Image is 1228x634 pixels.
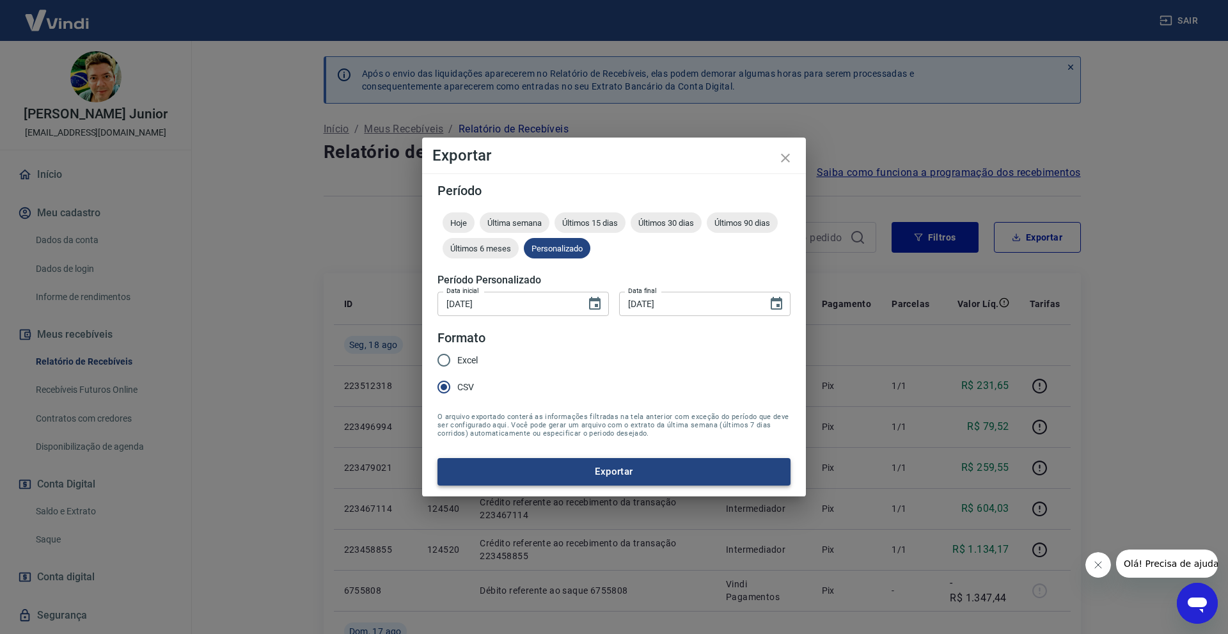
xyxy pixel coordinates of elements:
[555,218,626,228] span: Últimos 15 dias
[524,238,590,258] div: Personalizado
[446,286,479,296] label: Data inicial
[628,286,657,296] label: Data final
[631,218,702,228] span: Últimos 30 dias
[443,244,519,253] span: Últimos 6 meses
[437,292,577,315] input: DD/MM/YYYY
[1085,552,1111,578] iframe: Fechar mensagem
[443,238,519,258] div: Últimos 6 meses
[1177,583,1218,624] iframe: Botão para abrir a janela de mensagens
[555,212,626,233] div: Últimos 15 dias
[619,292,759,315] input: DD/MM/YYYY
[457,381,474,394] span: CSV
[432,148,796,163] h4: Exportar
[8,9,107,19] span: Olá! Precisa de ajuda?
[457,354,478,367] span: Excel
[480,212,549,233] div: Última semana
[443,212,475,233] div: Hoje
[1116,550,1218,578] iframe: Mensagem da empresa
[437,329,485,347] legend: Formato
[764,291,789,317] button: Choose date, selected date is 18 de ago de 2025
[582,291,608,317] button: Choose date, selected date is 16 de ago de 2025
[437,458,791,485] button: Exportar
[437,274,791,287] h5: Período Personalizado
[707,218,778,228] span: Últimos 90 dias
[770,143,801,173] button: close
[524,244,590,253] span: Personalizado
[443,218,475,228] span: Hoje
[480,218,549,228] span: Última semana
[437,184,791,197] h5: Período
[707,212,778,233] div: Últimos 90 dias
[631,212,702,233] div: Últimos 30 dias
[437,413,791,438] span: O arquivo exportado conterá as informações filtradas na tela anterior com exceção do período que ...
